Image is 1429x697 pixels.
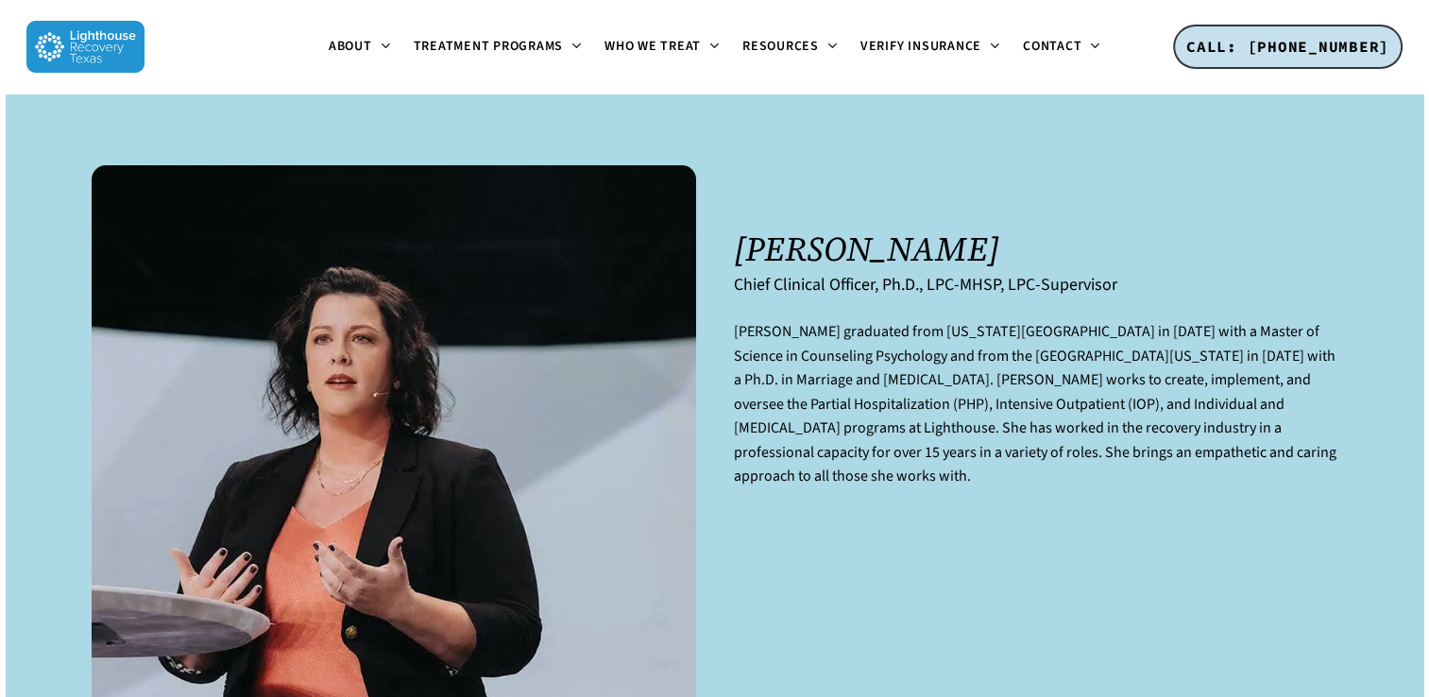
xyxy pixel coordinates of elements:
a: Resources [731,40,849,55]
span: Resources [742,37,819,56]
img: Lighthouse Recovery Texas [26,21,145,73]
span: CALL: [PHONE_NUMBER] [1186,37,1389,56]
h1: [PERSON_NAME] [734,229,1338,268]
a: CALL: [PHONE_NUMBER] [1173,25,1403,70]
a: Who We Treat [593,40,731,55]
a: About [317,40,402,55]
span: Who We Treat [604,37,701,56]
span: Treatment Programs [414,37,564,56]
p: [PERSON_NAME] graduated from [US_STATE][GEOGRAPHIC_DATA] in [DATE] with a Master of Science in Co... [734,320,1338,512]
a: Verify Insurance [849,40,1012,55]
a: Contact [1012,40,1112,55]
a: Treatment Programs [402,40,594,55]
span: About [329,37,372,56]
span: Verify Insurance [860,37,981,56]
h6: Chief Clinical Officer, Ph.D., LPC-MHSP, LPC-Supervisor [734,275,1338,295]
span: Contact [1023,37,1081,56]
